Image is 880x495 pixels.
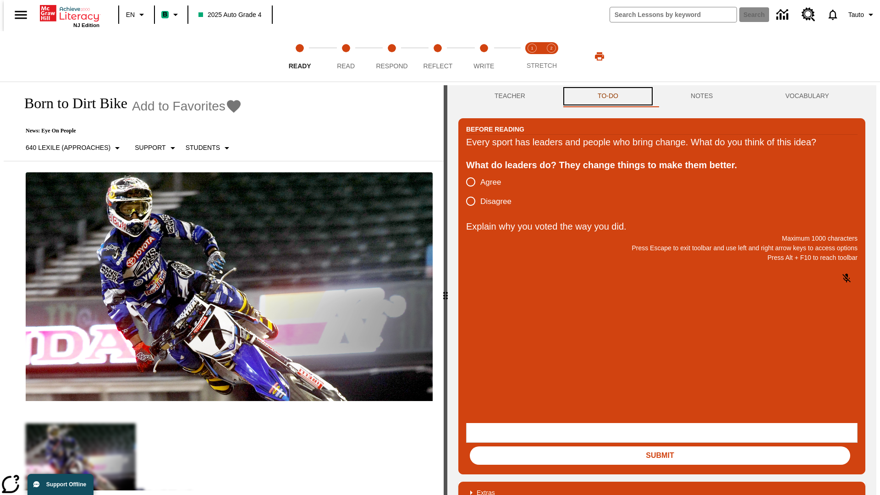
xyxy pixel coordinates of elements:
span: Add to Favorites [132,99,225,114]
span: Tauto [848,10,864,20]
span: NJ Edition [73,22,99,28]
div: poll [466,172,519,211]
span: 2025 Auto Grade 4 [198,10,262,20]
button: Reflect step 4 of 5 [411,31,464,82]
button: Respond step 3 of 5 [365,31,418,82]
button: Submit [470,446,850,465]
p: Explain why you voted the way you did. [466,219,858,234]
button: Stretch Respond step 2 of 2 [538,31,565,82]
p: Support [135,143,165,153]
span: Agree [480,176,501,188]
button: VOCABULARY [749,85,865,107]
div: Instructional Panel Tabs [458,85,865,107]
button: Click to activate and allow voice recognition [836,267,858,289]
a: Data Center [771,2,796,27]
div: Every sport has leaders and people who bring change. What do you think of this idea? [466,135,858,149]
p: 640 Lexile (Approaches) [26,143,110,153]
span: Read [337,62,355,70]
h1: Born to Dirt Bike [15,95,127,112]
p: Students [186,143,220,153]
p: Maximum 1000 characters [466,234,858,243]
button: Write step 5 of 5 [457,31,511,82]
text: 1 [531,46,533,50]
button: Teacher [458,85,561,107]
button: Profile/Settings [845,6,880,23]
button: Read step 2 of 5 [319,31,372,82]
img: Motocross racer James Stewart flies through the air on his dirt bike. [26,172,433,401]
button: Support Offline [27,474,93,495]
button: Open side menu [7,1,34,28]
button: Add to Favorites - Born to Dirt Bike [132,98,242,114]
text: 2 [550,46,552,50]
div: Home [40,3,99,28]
button: Language: EN, Select a language [122,6,151,23]
h2: Before Reading [466,124,524,134]
button: Select Lexile, 640 Lexile (Approaches) [22,140,126,156]
div: What do leaders do? They change things to make them better. [466,158,858,172]
button: TO-DO [561,85,654,107]
span: Write [473,62,494,70]
div: Press Enter or Spacebar and then press right and left arrow keys to move the slider [444,85,447,495]
button: Boost Class color is mint green. Change class color [158,6,185,23]
span: Respond [376,62,407,70]
body: Explain why you voted the way you did. Maximum 1000 characters Press Alt + F10 to reach toolbar P... [4,7,134,16]
button: Scaffolds, Support [131,140,181,156]
a: Notifications [821,3,845,27]
button: Stretch Read step 1 of 2 [519,31,545,82]
div: reading [4,85,444,490]
button: Print [585,48,614,65]
input: search field [610,7,737,22]
span: Support Offline [46,481,86,488]
button: Select Student [182,140,236,156]
button: NOTES [654,85,749,107]
span: EN [126,10,135,20]
p: Press Escape to exit toolbar and use left and right arrow keys to access options [466,243,858,253]
p: News: Eye On People [15,127,242,134]
span: Ready [289,62,311,70]
p: Press Alt + F10 to reach toolbar [466,253,858,263]
span: Reflect [423,62,453,70]
span: STRETCH [527,62,557,69]
span: Disagree [480,196,511,208]
span: B [163,9,167,20]
a: Resource Center, Will open in new tab [796,2,821,27]
button: Ready step 1 of 5 [273,31,326,82]
div: activity [447,85,876,495]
